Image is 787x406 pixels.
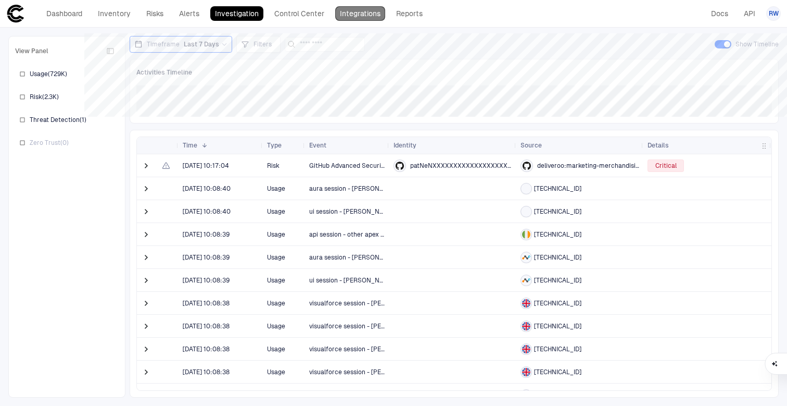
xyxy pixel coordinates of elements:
span: Usage [267,247,301,268]
span: [TECHNICAL_ID] [534,184,581,193]
span: visualforce session - [PERSON_NAME] sfdc initiated sso [309,346,474,353]
span: Critical [655,162,677,170]
div: United Kingdom [522,322,530,330]
span: aura session - saml sfdc initiated sso [309,185,455,192]
div: United Kingdom [522,299,530,307]
span: [DATE] 10:08:38 [183,299,230,307]
span: visualforce session - [PERSON_NAME] sfdc initiated sso [309,323,474,330]
div: 20/08/2025 09:08:40 (GMT+00:00 UTC) [183,184,231,193]
span: Usage [267,385,301,405]
div: 20/08/2025 09:08:38 (GMT+00:00 UTC) [183,299,230,307]
span: ui session - [PERSON_NAME] sfdc initiated sso [309,208,447,215]
span: Activities Timeline [136,68,192,77]
div: Netskope [522,253,530,262]
div: 20/08/2025 09:08:38 (GMT+00:00 UTC) [183,345,230,353]
span: [DATE] 10:08:38 [183,322,230,330]
span: Type [267,141,282,150]
span: [TECHNICAL_ID] [534,253,581,262]
span: [DATE] 10:17:04 [183,162,229,170]
span: Usage ( 729K ) [30,70,67,78]
a: Inventory [93,6,135,21]
span: deliveroo:marketing-merchandising:cmd/lambdas/pin-banners/internal/handler/handler.go:24 [537,162,639,170]
span: [TECHNICAL_ID] [534,299,581,307]
span: [TECHNICAL_ID] [534,322,581,330]
span: Last 7 Days [184,40,219,48]
div: 20/08/2025 09:17:04 (GMT+00:00 UTC) [183,162,229,170]
img: GB [522,345,530,353]
span: Event [309,141,326,150]
a: API [739,6,760,21]
a: Alerts [174,6,204,21]
span: Usage [267,339,301,360]
span: [TECHNICAL_ID] [534,276,581,285]
span: [TECHNICAL_ID] [534,207,581,216]
span: patNeNXXXXXXXXXXXXXXXXXXXXXXXXXX [410,162,512,170]
span: Threat Detection ( 1 ) [30,116,86,124]
div: Netskope [522,276,530,285]
div: 20/08/2025 09:08:38 (GMT+00:00 UTC) [183,368,230,376]
span: Time [183,141,197,150]
a: Control Center [270,6,329,21]
span: [DATE] 10:08:40 [183,207,231,216]
a: Docs [706,6,733,21]
span: Show Timeline [735,40,779,48]
a: Investigation [210,6,263,21]
span: Usage [267,270,301,291]
span: [DATE] 10:08:39 [183,253,230,262]
img: GB [522,299,530,307]
img: GB [522,322,530,330]
span: Identity [393,141,416,150]
span: GitHub Advanced Security Alert [309,162,403,169]
span: [DATE] 10:08:38 [183,345,230,353]
img: IE [522,230,530,239]
span: ui session - [PERSON_NAME] sfdc initiated sso [309,277,447,284]
span: Usage [267,178,301,199]
button: RW [766,6,781,21]
span: [DATE] 10:08:39 [183,230,230,239]
div: Ireland [522,230,530,239]
span: Usage [267,316,301,337]
span: Risk ( 2.3K ) [30,93,59,101]
div: United Kingdom [522,345,530,353]
span: View Panel [15,47,48,55]
div: United Kingdom [522,368,530,376]
span: Source [521,141,542,150]
span: visualforce session - [PERSON_NAME] sfdc initiated sso [309,300,474,307]
span: RW [769,9,779,18]
span: Timeframe [147,40,180,48]
span: Usage [267,293,301,314]
span: Risk [267,155,301,176]
span: [TECHNICAL_ID] [534,345,581,353]
span: [DATE] 10:08:39 [183,276,230,285]
span: aura session - [PERSON_NAME] sfdc initiated sso [309,254,455,261]
a: Risks [142,6,168,21]
span: Usage [267,201,301,222]
a: Reports [391,6,427,21]
img: GB [522,368,530,376]
span: Usage [267,362,301,383]
div: 20/08/2025 09:08:39 (GMT+00:00 UTC) [183,253,230,262]
a: Integrations [335,6,385,21]
a: Dashboard [42,6,87,21]
div: 20/08/2025 09:08:40 (GMT+00:00 UTC) [183,207,231,216]
span: [TECHNICAL_ID] [534,368,581,376]
span: [DATE] 10:08:40 [183,184,231,193]
div: 20/08/2025 09:08:39 (GMT+00:00 UTC) [183,230,230,239]
span: [DATE] 10:08:38 [183,368,230,376]
span: visualforce session - [PERSON_NAME] sfdc initiated sso [309,368,474,376]
span: Details [648,141,669,150]
span: Filters [253,40,272,48]
span: api session - other apex api [309,231,389,238]
div: 20/08/2025 09:08:38 (GMT+00:00 UTC) [183,322,230,330]
span: Zero Trust ( 0 ) [30,139,69,147]
div: 20/08/2025 09:08:39 (GMT+00:00 UTC) [183,276,230,285]
span: [TECHNICAL_ID] [534,230,581,239]
span: Usage [267,224,301,245]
